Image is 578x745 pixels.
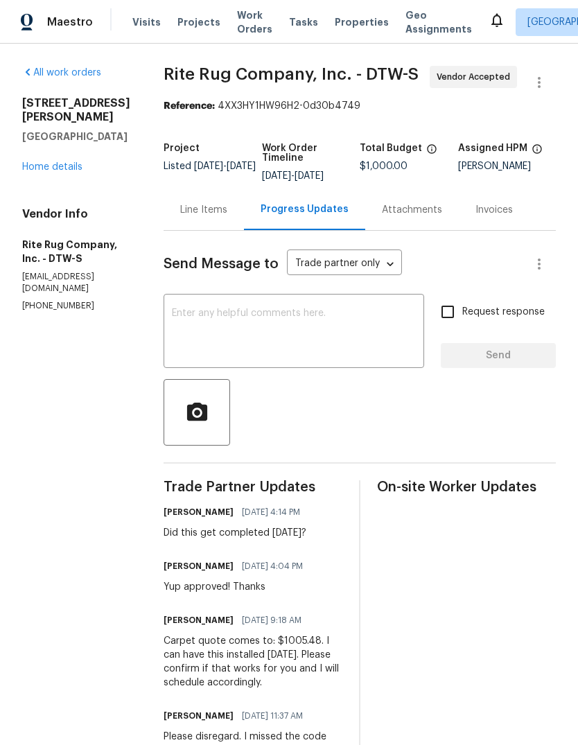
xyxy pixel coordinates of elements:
span: - [194,161,256,171]
h6: [PERSON_NAME] [164,613,234,627]
span: [DATE] [295,171,324,181]
h6: [PERSON_NAME] [164,709,234,723]
span: Send Message to [164,257,279,271]
span: [DATE] 11:37 AM [242,709,303,723]
div: 4XX3HY1HW96H2-0d30b4749 [164,99,556,113]
span: Geo Assignments [405,8,472,36]
h4: Vendor Info [22,207,130,221]
span: [DATE] 4:04 PM [242,559,303,573]
span: Work Orders [237,8,272,36]
span: - [262,171,324,181]
div: Progress Updates [261,202,349,216]
span: Maestro [47,15,93,29]
div: Trade partner only [287,253,402,276]
span: Request response [462,305,545,319]
span: Properties [335,15,389,29]
span: Visits [132,15,161,29]
div: Carpet quote comes to: $1005.48. I can have this installed [DATE]. Please confirm if that works f... [164,634,342,690]
h5: Project [164,143,200,153]
span: [DATE] [227,161,256,171]
span: [DATE] [262,171,291,181]
h5: Assigned HPM [458,143,527,153]
p: [PHONE_NUMBER] [22,300,130,312]
div: Attachments [382,203,442,217]
div: Yup approved! Thanks [164,580,311,594]
div: Line Items [180,203,227,217]
span: The hpm assigned to this work order. [532,143,543,161]
span: Tasks [289,17,318,27]
h6: [PERSON_NAME] [164,505,234,519]
a: Home details [22,162,82,172]
div: Did this get completed [DATE]? [164,526,308,540]
h2: [STREET_ADDRESS][PERSON_NAME] [22,96,130,124]
span: Projects [177,15,220,29]
h5: Total Budget [360,143,422,153]
h5: [GEOGRAPHIC_DATA] [22,130,130,143]
div: [PERSON_NAME] [458,161,557,171]
b: Reference: [164,101,215,111]
h5: Work Order Timeline [262,143,360,163]
span: Vendor Accepted [437,70,516,84]
span: [DATE] [194,161,223,171]
span: The total cost of line items that have been proposed by Opendoor. This sum includes line items th... [426,143,437,161]
span: [DATE] 4:14 PM [242,505,300,519]
span: $1,000.00 [360,161,408,171]
div: Invoices [475,203,513,217]
a: All work orders [22,68,101,78]
span: Rite Rug Company, Inc. - DTW-S [164,66,419,82]
p: [EMAIL_ADDRESS][DOMAIN_NAME] [22,271,130,295]
span: Listed [164,161,256,171]
h6: [PERSON_NAME] [164,559,234,573]
span: Trade Partner Updates [164,480,342,494]
span: [DATE] 9:18 AM [242,613,301,627]
span: On-site Worker Updates [377,480,556,494]
h5: Rite Rug Company, Inc. - DTW-S [22,238,130,265]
